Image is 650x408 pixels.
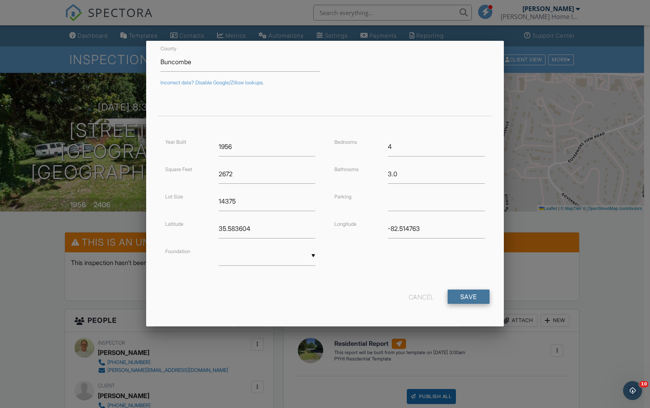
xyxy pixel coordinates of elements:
[639,381,648,387] span: 10
[165,166,192,172] label: Square Feet
[165,139,186,145] label: Year Built
[160,80,490,86] div: Incorrect data? Disable Google/Zillow lookups.
[334,194,351,200] label: Parking
[334,139,357,145] label: Bedrooms
[165,248,190,254] label: Foundation
[160,46,177,51] label: County
[623,381,642,400] iframe: Intercom live chat
[165,194,183,200] label: Lot Size
[334,166,358,172] label: Bathrooms
[409,290,434,304] div: Cancel
[334,221,356,227] label: Longitude
[165,221,183,227] label: Latitude
[448,290,490,304] input: Save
